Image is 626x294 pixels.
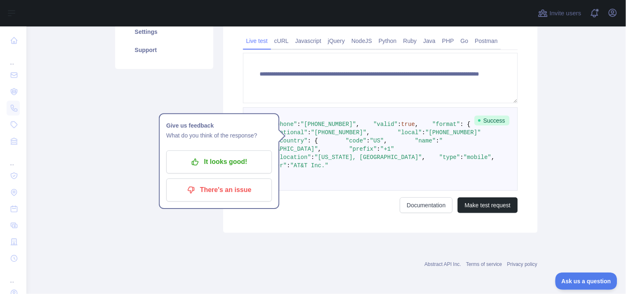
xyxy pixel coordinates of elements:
a: Ruby [400,34,420,47]
p: What do you think of the response? [166,131,272,141]
a: Settings [125,23,203,41]
a: Javascript [292,34,325,47]
span: "US" [370,138,384,144]
span: : [311,154,314,161]
span: , [491,154,495,161]
span: : [460,154,463,161]
a: NodeJS [348,34,376,47]
span: "[PHONE_NUMBER]" [311,129,366,136]
button: Invite users [536,7,583,20]
span: "phone" [273,121,298,128]
span: : [366,138,370,144]
span: : [297,121,300,128]
a: Documentation [400,197,453,213]
span: "format" [432,121,460,128]
span: "code" [346,138,366,144]
span: : [398,121,401,128]
span: , [384,138,387,144]
span: "type" [439,154,460,161]
span: , [356,121,359,128]
h1: Give us feedback [166,121,272,131]
span: "+1" [380,146,394,152]
a: Abstract API Inc. [425,261,461,267]
span: : { [460,121,470,128]
span: "[PHONE_NUMBER]" [425,129,481,136]
span: "international" [256,129,308,136]
span: "local" [398,129,422,136]
span: "name" [415,138,436,144]
span: "valid" [373,121,398,128]
a: Privacy policy [507,261,537,267]
a: Postman [472,34,501,47]
button: There's an issue [166,179,272,202]
a: jQuery [325,34,348,47]
span: : [377,146,380,152]
a: Python [376,34,400,47]
span: : [436,138,439,144]
span: "AT&T Inc." [291,162,328,169]
div: ... [7,150,20,167]
a: Java [420,34,439,47]
span: , [415,121,418,128]
span: : [287,162,290,169]
span: Invite users [550,9,581,18]
a: Terms of service [466,261,502,267]
span: Success [475,116,510,126]
a: Support [125,41,203,59]
div: ... [7,50,20,66]
a: Live test [243,34,271,47]
span: : { [308,138,318,144]
span: "[PHONE_NUMBER]" [301,121,356,128]
span: "country" [276,138,308,144]
a: cURL [271,34,292,47]
button: Make test request [458,197,517,213]
a: PHP [439,34,458,47]
a: Go [457,34,472,47]
span: , [318,146,321,152]
span: "mobile" [464,154,491,161]
span: : [308,129,311,136]
span: , [366,129,370,136]
iframe: Toggle Customer Support [555,273,618,290]
span: : [422,129,425,136]
span: "[US_STATE], [GEOGRAPHIC_DATA]" [314,154,422,161]
span: , [422,154,425,161]
span: true [401,121,415,128]
button: It looks good! [166,151,272,174]
span: "location" [276,154,311,161]
p: There's an issue [172,183,266,197]
div: ... [7,268,20,284]
span: "prefix" [349,146,377,152]
p: It looks good! [172,155,266,169]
